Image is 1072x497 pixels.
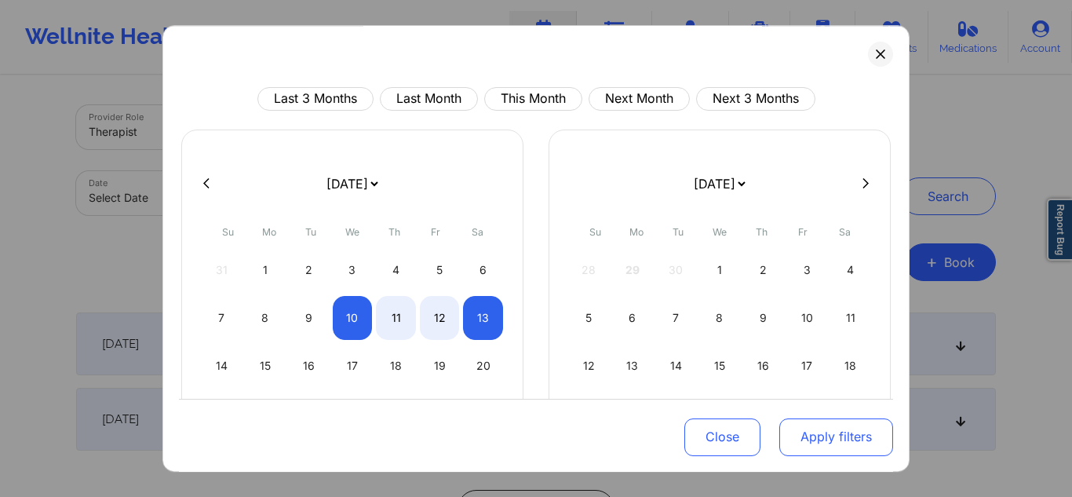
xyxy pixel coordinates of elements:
abbr: Thursday [388,226,400,238]
abbr: Friday [431,226,440,238]
abbr: Monday [629,226,644,238]
div: Sun Sep 07 2025 [202,296,242,340]
div: Tue Sep 02 2025 [289,248,329,292]
div: Wed Oct 08 2025 [700,296,740,340]
div: Sat Sep 06 2025 [463,248,503,292]
abbr: Monday [262,226,276,238]
div: Tue Sep 09 2025 [289,296,329,340]
div: Tue Oct 21 2025 [656,392,696,436]
div: Sun Sep 21 2025 [202,392,242,436]
div: Tue Oct 07 2025 [656,296,696,340]
div: Thu Oct 16 2025 [743,344,783,388]
div: Fri Sep 26 2025 [420,392,460,436]
div: Mon Sep 08 2025 [246,296,286,340]
div: Fri Sep 19 2025 [420,344,460,388]
div: Sat Oct 25 2025 [830,392,870,436]
abbr: Friday [798,226,808,238]
abbr: Wednesday [713,226,727,238]
div: Mon Sep 15 2025 [246,344,286,388]
div: Sun Oct 19 2025 [569,392,609,436]
div: Wed Oct 01 2025 [700,248,740,292]
div: Sat Sep 20 2025 [463,344,503,388]
div: Fri Oct 17 2025 [787,344,827,388]
div: Sat Sep 27 2025 [463,392,503,436]
abbr: Saturday [839,226,851,238]
div: Thu Sep 18 2025 [376,344,416,388]
div: Sat Oct 18 2025 [830,344,870,388]
div: Thu Sep 25 2025 [376,392,416,436]
div: Mon Oct 06 2025 [613,296,653,340]
div: Sun Sep 14 2025 [202,344,242,388]
div: Fri Sep 12 2025 [420,296,460,340]
abbr: Tuesday [673,226,684,238]
div: Thu Oct 02 2025 [743,248,783,292]
abbr: Saturday [472,226,483,238]
button: Close [684,418,760,455]
div: Fri Oct 10 2025 [787,296,827,340]
div: Mon Sep 22 2025 [246,392,286,436]
div: Wed Sep 17 2025 [333,344,373,388]
div: Mon Oct 13 2025 [613,344,653,388]
button: Last Month [380,87,478,111]
div: Thu Oct 09 2025 [743,296,783,340]
div: Sat Sep 13 2025 [463,296,503,340]
button: Next 3 Months [696,87,815,111]
div: Thu Oct 23 2025 [743,392,783,436]
div: Fri Oct 24 2025 [787,392,827,436]
div: Sat Oct 11 2025 [830,296,870,340]
div: Sun Oct 12 2025 [569,344,609,388]
div: Mon Oct 20 2025 [613,392,653,436]
div: Tue Oct 14 2025 [656,344,696,388]
div: Wed Sep 10 2025 [333,296,373,340]
div: Thu Sep 11 2025 [376,296,416,340]
div: Tue Sep 23 2025 [289,392,329,436]
div: Fri Oct 03 2025 [787,248,827,292]
div: Sun Oct 05 2025 [569,296,609,340]
abbr: Wednesday [345,226,359,238]
div: Fri Sep 05 2025 [420,248,460,292]
abbr: Sunday [589,226,601,238]
div: Wed Oct 22 2025 [700,392,740,436]
button: Last 3 Months [257,87,374,111]
div: Wed Sep 24 2025 [333,392,373,436]
button: This Month [484,87,582,111]
abbr: Sunday [222,226,234,238]
div: Tue Sep 16 2025 [289,344,329,388]
abbr: Tuesday [305,226,316,238]
button: Apply filters [779,418,893,455]
div: Wed Sep 03 2025 [333,248,373,292]
div: Sat Oct 04 2025 [830,248,870,292]
abbr: Thursday [756,226,768,238]
div: Wed Oct 15 2025 [700,344,740,388]
button: Next Month [589,87,690,111]
div: Thu Sep 04 2025 [376,248,416,292]
div: Mon Sep 01 2025 [246,248,286,292]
